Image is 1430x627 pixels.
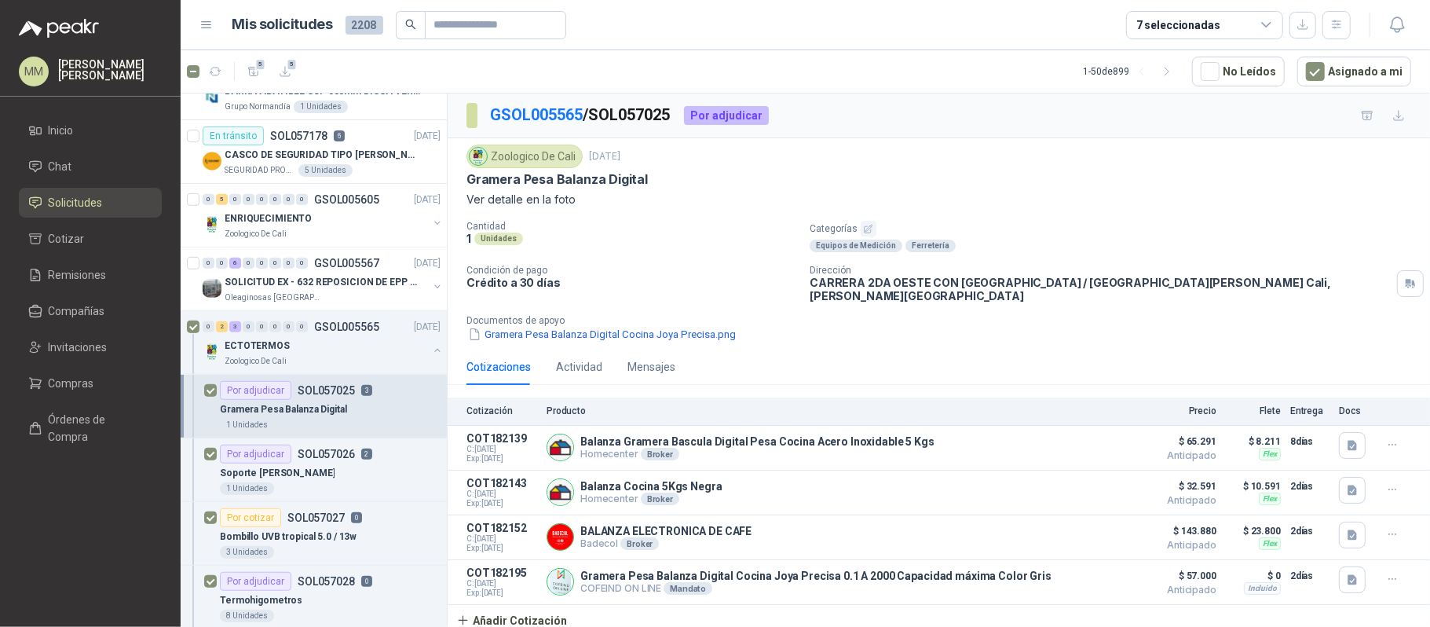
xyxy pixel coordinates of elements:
p: CASCO DE SEGURIDAD TIPO [PERSON_NAME] [225,148,420,163]
img: Company Logo [547,569,573,595]
p: 0 [361,576,372,587]
div: MM [19,57,49,86]
p: Dirección [810,265,1391,276]
a: Compañías [19,296,162,326]
div: 2 [216,321,228,332]
p: Gramera Pesa Balanza Digital Cocina Joya Precisa 0.1 A 2000 Capacidad máxima Color Gris [580,570,1051,582]
p: 8 días [1290,432,1329,451]
p: Balanza Cocina 5Kgs Negra [580,480,722,493]
button: No Leídos [1192,57,1285,86]
div: 0 [256,321,268,332]
img: Company Logo [203,152,221,170]
p: Cotización [466,405,537,416]
a: Chat [19,152,162,181]
p: Producto [547,405,1128,416]
p: Termohigometros [220,593,302,608]
p: [DATE] [414,129,441,144]
a: Por cotizarSOL0570270Bombillo UVB tropical 5.0 / 13w3 Unidades [181,502,447,566]
span: $ 65.291 [1138,432,1216,451]
div: 3 Unidades [220,546,274,559]
div: Actividad [556,358,602,376]
span: Anticipado [1138,496,1216,505]
p: $ 8.211 [1226,432,1281,451]
div: 6 [229,258,241,269]
p: SOL057178 [270,130,327,141]
span: Solicitudes [49,194,103,211]
div: Cotizaciones [466,358,531,376]
p: 2 días [1290,522,1329,541]
p: $ 23.800 [1226,522,1281,541]
div: Por adjudicar [220,445,291,464]
div: 5 [216,194,228,205]
img: Company Logo [470,148,487,165]
span: Inicio [49,122,74,139]
a: Invitaciones [19,332,162,362]
a: Órdenes de Compra [19,405,162,452]
p: [DATE] [414,320,441,335]
a: 0 2 3 0 0 0 0 0 GSOL005565[DATE] Company LogoECTOTERMOSZoologico De Cali [203,317,444,368]
a: 0 5 0 0 0 0 0 0 GSOL005605[DATE] Company LogoENRIQUECIMIENTOZoologico De Cali [203,190,444,240]
a: Compras [19,368,162,398]
p: Bombillo UVB tropical 5.0 / 13w [220,530,357,544]
span: 5 [287,58,298,71]
p: 6 [334,130,345,141]
div: Zoologico De Cali [466,145,583,168]
p: 2 días [1290,477,1329,496]
img: Company Logo [203,88,221,107]
div: 0 [243,258,254,269]
div: Equipos de Medición [810,240,902,252]
p: Gramera Pesa Balanza Digital [220,402,347,417]
span: search [405,19,416,30]
div: 1 Unidades [220,482,274,495]
div: 5 Unidades [298,164,353,177]
p: 1 [466,232,471,245]
div: 0 [243,194,254,205]
span: Anticipado [1138,585,1216,595]
div: Por adjudicar [684,106,769,125]
span: Exp: [DATE] [466,588,537,598]
button: 5 [272,59,298,84]
div: 0 [296,258,308,269]
div: 0 [203,258,214,269]
p: Cantidad [466,221,797,232]
a: GSOL005565 [490,105,583,124]
img: Logo peakr [19,19,99,38]
span: Invitaciones [49,339,108,356]
div: 0 [216,258,228,269]
span: Exp: [DATE] [466,544,537,553]
p: 3 [361,385,372,396]
p: COT182152 [466,522,537,534]
span: Anticipado [1138,541,1216,550]
div: 0 [203,321,214,332]
p: Grupo Normandía [225,101,291,113]
p: Zoologico De Cali [225,228,287,240]
div: 0 [256,194,268,205]
span: $ 32.591 [1138,477,1216,496]
a: Por adjudicarSOL0570262Soporte [PERSON_NAME]1 Unidades [181,438,447,502]
p: / SOL057025 [490,103,671,127]
p: GSOL005565 [314,321,379,332]
p: Documentos de apoyo [466,315,1424,326]
p: $ 10.591 [1226,477,1281,496]
p: Crédito a 30 días [466,276,797,289]
span: $ 57.000 [1138,566,1216,585]
div: 7 seleccionadas [1136,16,1220,34]
img: Company Logo [203,279,221,298]
div: 1 Unidades [220,419,274,431]
span: Exp: [DATE] [466,454,537,464]
img: Company Logo [203,215,221,234]
p: Badecol [580,537,752,550]
p: $ 0 [1226,566,1281,585]
div: 0 [269,321,281,332]
p: 2 días [1290,566,1329,585]
div: Por adjudicar [220,572,291,591]
p: GSOL005567 [314,258,379,269]
a: Inicio [19,115,162,145]
div: Broker [620,537,659,550]
p: 0 [351,512,362,523]
p: SOLICITUD EX - 632 REPOSICION DE EPP #2 [225,275,420,290]
p: BALANZA ELECTRONICA DE CAFE [580,525,752,537]
span: $ 143.880 [1138,522,1216,541]
p: Ver detalle en la foto [466,191,1411,208]
div: 0 [269,258,281,269]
